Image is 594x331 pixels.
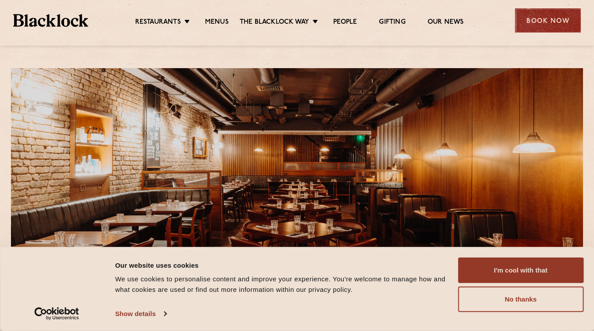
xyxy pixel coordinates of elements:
a: Menus [205,18,229,28]
img: BL_Textured_Logo-footer-cropped.svg [13,14,88,27]
a: Our News [428,18,464,28]
div: Our website uses cookies [115,260,448,270]
a: Show details [115,307,166,320]
a: The Blacklock Way [240,18,309,28]
div: We use cookies to personalise content and improve your experience. You're welcome to manage how a... [115,274,448,295]
a: Restaurants [135,18,181,28]
button: No thanks [458,287,583,312]
a: People [333,18,357,28]
div: Book Now [515,8,581,33]
button: I'm cool with that [458,258,583,283]
a: Usercentrics Cookiebot - opens in a new window [18,307,95,320]
a: Gifting [379,18,405,28]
